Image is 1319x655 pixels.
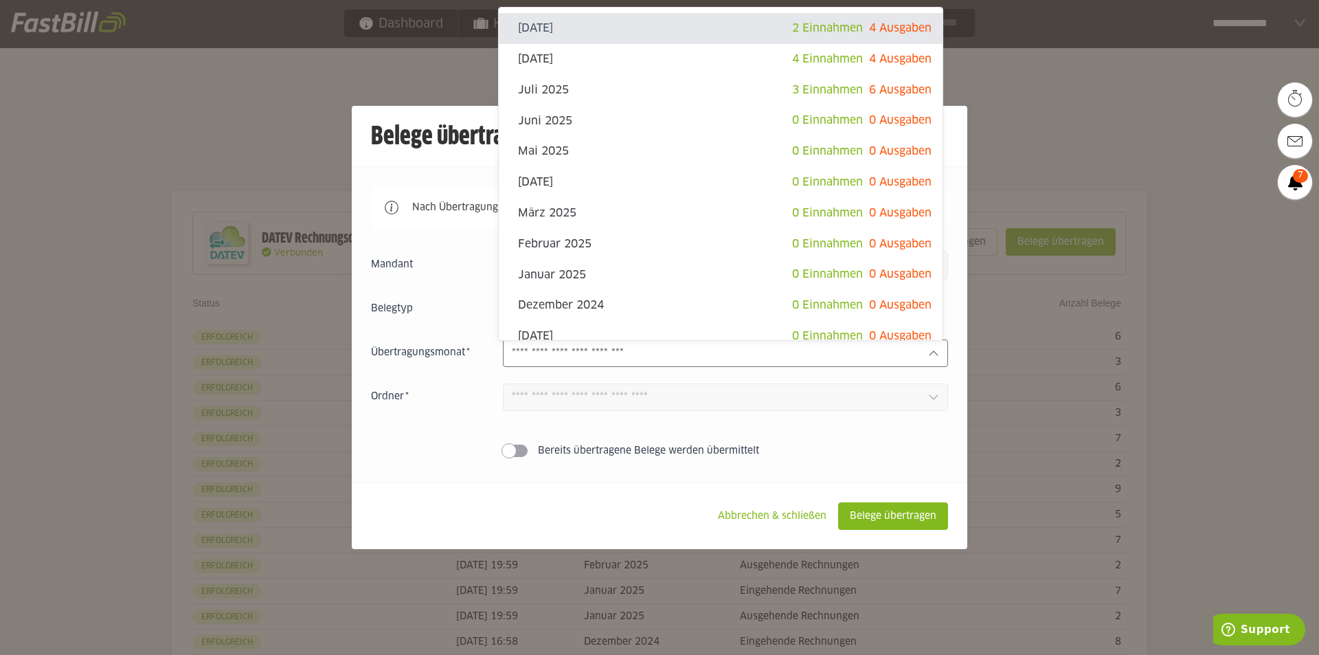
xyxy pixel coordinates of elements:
[706,502,838,530] sl-button: Abbrechen & schließen
[792,300,863,311] span: 0 Einnahmen
[869,54,932,65] span: 4 Ausgaben
[792,115,863,126] span: 0 Einnahmen
[499,229,943,260] sl-option: Februar 2025
[499,44,943,75] sl-option: [DATE]
[869,85,932,96] span: 6 Ausgaben
[869,269,932,280] span: 0 Ausgaben
[792,331,863,342] span: 0 Einnahmen
[869,238,932,249] span: 0 Ausgaben
[792,177,863,188] span: 0 Einnahmen
[499,13,943,44] sl-option: [DATE]
[1278,165,1312,199] a: 7
[499,105,943,136] sl-option: Juni 2025
[499,136,943,167] sl-option: Mai 2025
[499,167,943,198] sl-option: [DATE]
[1293,169,1308,183] span: 7
[869,208,932,219] span: 0 Ausgaben
[499,290,943,321] sl-option: Dezember 2024
[792,208,863,219] span: 0 Einnahmen
[869,23,932,34] span: 4 Ausgaben
[869,146,932,157] span: 0 Ausgaben
[792,146,863,157] span: 0 Einnahmen
[838,502,948,530] sl-button: Belege übertragen
[869,331,932,342] span: 0 Ausgaben
[499,259,943,290] sl-option: Januar 2025
[869,177,932,188] span: 0 Ausgaben
[792,269,863,280] span: 0 Einnahmen
[499,198,943,229] sl-option: März 2025
[869,115,932,126] span: 0 Ausgaben
[371,444,948,458] sl-switch: Bereits übertragene Belege werden übermittelt
[869,300,932,311] span: 0 Ausgaben
[1213,614,1305,648] iframe: Öffnet ein Widget, in dem Sie weitere Informationen finden
[792,238,863,249] span: 0 Einnahmen
[792,54,863,65] span: 4 Einnahmen
[792,85,863,96] span: 3 Einnahmen
[499,75,943,106] sl-option: Juli 2025
[499,321,943,352] sl-option: [DATE]
[792,23,863,34] span: 2 Einnahmen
